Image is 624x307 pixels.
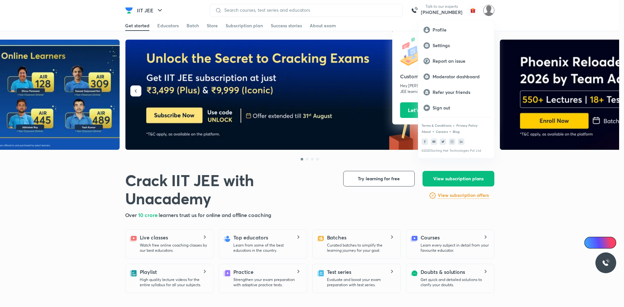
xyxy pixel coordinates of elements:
a: Settings [418,38,494,53]
p: Settings [433,43,489,48]
div: • [432,128,435,134]
a: Profile [418,22,494,38]
p: Report an issue [433,58,489,64]
a: Blog [453,130,460,134]
div: • [449,128,451,134]
p: Moderator dashboard [433,74,489,80]
a: Terms & Conditions [422,123,451,127]
p: Sign out [433,105,489,111]
a: About [422,130,431,134]
p: Profile [433,27,489,33]
a: Careers [436,130,448,134]
div: • [453,122,455,128]
p: Refer your friends [433,89,489,95]
a: Moderator dashboard [418,69,494,84]
p: © 2025 Sorting Hat Technologies Pvt Ltd [422,149,491,153]
a: Privacy Policy [456,123,477,127]
a: Refer your friends [418,84,494,100]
